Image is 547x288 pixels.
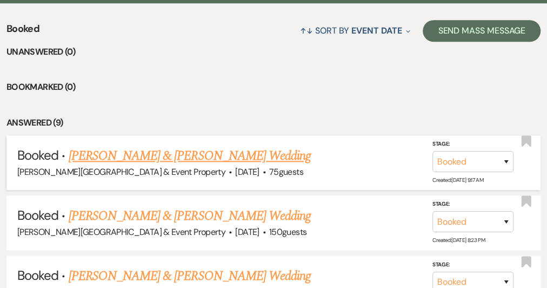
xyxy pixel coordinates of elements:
[269,226,306,238] span: 150 guests
[432,199,513,209] label: Stage:
[69,146,311,166] a: [PERSON_NAME] & [PERSON_NAME] Wedding
[235,166,259,178] span: [DATE]
[17,147,58,163] span: Booked
[235,226,259,238] span: [DATE]
[269,166,303,178] span: 75 guests
[17,207,58,224] span: Booked
[6,22,39,45] span: Booked
[432,237,485,244] span: Created: [DATE] 8:23 PM
[351,25,402,36] span: Event Date
[69,266,311,286] a: [PERSON_NAME] & [PERSON_NAME] Wedding
[432,139,513,149] label: Stage:
[17,166,225,178] span: [PERSON_NAME][GEOGRAPHIC_DATA] & Event Property
[6,80,541,94] li: Bookmarked (0)
[6,116,541,130] li: Answered (9)
[432,176,483,184] span: Created: [DATE] 9:17 AM
[17,267,58,284] span: Booked
[300,25,313,36] span: ↑↓
[17,226,225,238] span: [PERSON_NAME][GEOGRAPHIC_DATA] & Event Property
[432,259,513,269] label: Stage:
[69,206,311,226] a: [PERSON_NAME] & [PERSON_NAME] Wedding
[6,45,541,59] li: Unanswered (0)
[296,16,415,45] button: Sort By Event Date
[423,20,541,42] button: Send Mass Message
